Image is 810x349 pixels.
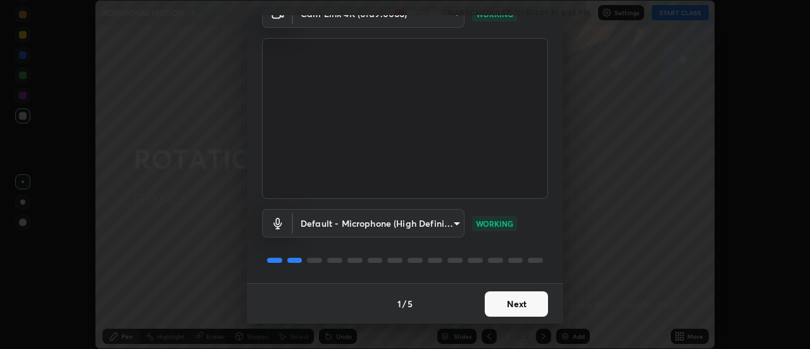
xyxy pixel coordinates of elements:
button: Next [485,291,548,317]
h4: 5 [408,297,413,310]
h4: / [402,297,406,310]
p: WORKING [476,218,513,229]
div: Cam Link 4K (0fd9:0066) [293,209,464,238]
h4: 1 [397,297,401,310]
